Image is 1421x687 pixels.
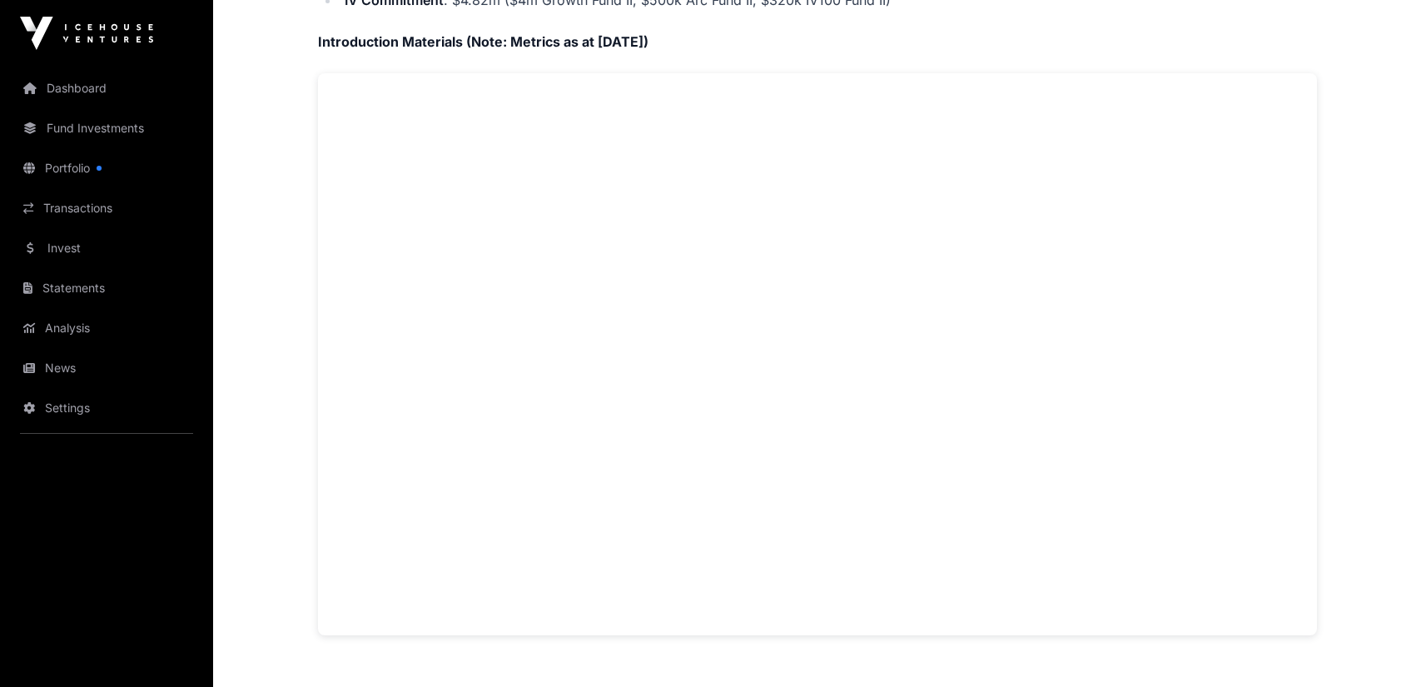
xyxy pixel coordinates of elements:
a: Transactions [13,190,200,227]
a: Invest [13,230,200,266]
img: Icehouse Ventures Logo [20,17,153,50]
iframe: Chat Widget [1338,607,1421,687]
a: News [13,350,200,386]
a: Statements [13,270,200,306]
a: Dashboard [13,70,200,107]
a: Analysis [13,310,200,346]
a: Portfolio [13,150,200,187]
a: Fund Investments [13,110,200,147]
iframe: To enrich screen reader interactions, please activate Accessibility in Grammarly extension settings [318,73,1317,635]
a: Settings [13,390,200,426]
strong: Introduction Materials (Note: Metrics as at [DATE]) [318,33,648,50]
